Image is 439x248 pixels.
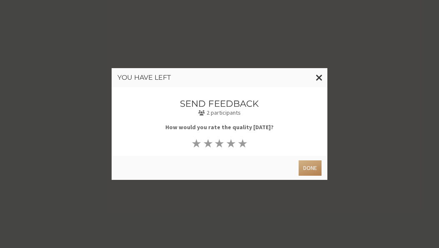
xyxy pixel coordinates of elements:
[214,138,225,149] button: ★
[225,138,237,149] button: ★
[117,74,322,81] h3: You have left
[237,138,249,149] button: ★
[202,138,214,149] button: ★
[165,123,274,131] b: How would you rate the quality [DATE]?
[140,99,299,108] h3: Send feedback
[299,160,322,176] button: Done
[311,68,327,87] button: Close modal
[191,138,202,149] button: ★
[140,108,299,117] p: 2 participants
